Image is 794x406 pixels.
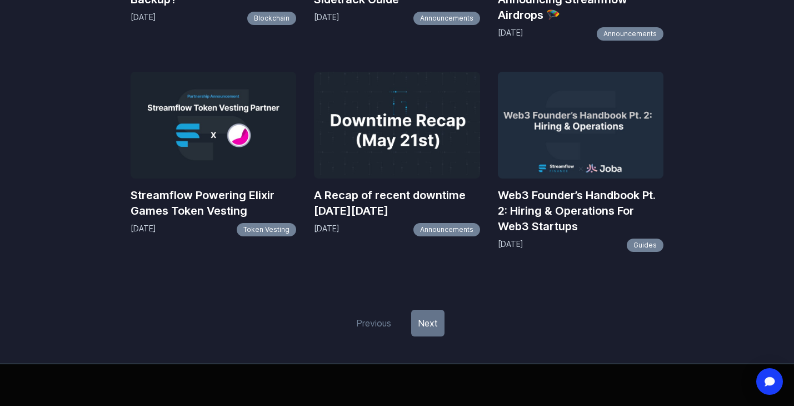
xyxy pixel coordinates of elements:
[247,12,296,25] a: Blockchain
[314,223,339,236] p: [DATE]
[627,239,663,252] a: Guides
[314,12,339,25] p: [DATE]
[498,27,523,41] p: [DATE]
[131,223,156,236] p: [DATE]
[413,12,480,25] a: Announcements
[349,310,398,336] span: Previous
[498,187,664,234] a: Web3 Founder’s Handbook Pt. 2: Hiring & Operations For Web3 Startups
[314,187,480,219] a: A Recap of recent downtime [DATE][DATE]
[131,72,297,179] img: Streamflow Powering Elixir Games Token Vesting
[411,310,445,336] a: Next
[131,12,156,25] p: [DATE]
[597,27,663,41] a: Announcements
[314,72,480,179] img: A Recap of recent downtime on Tuesday 21st of May
[756,368,783,395] div: Open Intercom Messenger
[413,223,480,236] a: Announcements
[131,187,297,219] a: Streamflow Powering Elixir Games Token Vesting
[498,72,664,179] img: Web3 Founder’s Handbook Pt. 2: Hiring & Operations For Web3 Startups
[498,239,523,252] p: [DATE]
[237,223,296,236] a: Token Vesting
